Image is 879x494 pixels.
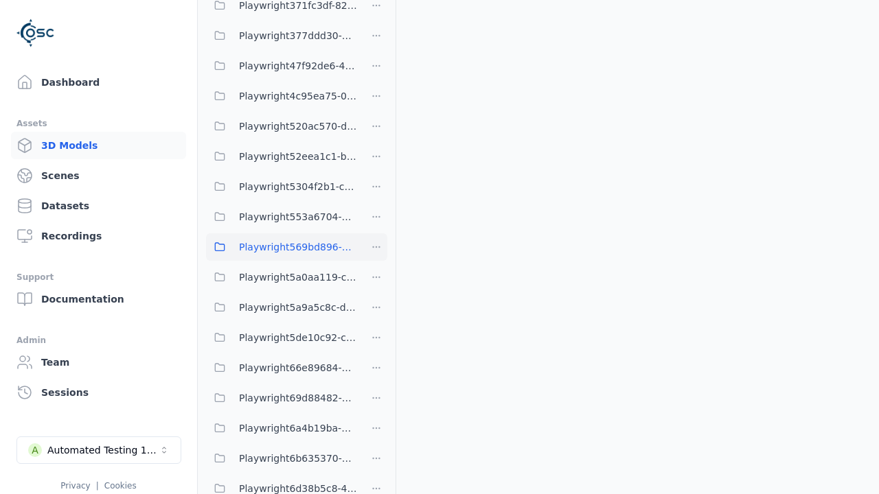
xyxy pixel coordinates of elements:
[239,88,357,104] span: Playwright4c95ea75-059d-4cd5-9024-2cd9de30b3b0
[206,203,357,231] button: Playwright553a6704-808f-474b-81e6-e0edf15a73d7
[11,69,186,96] a: Dashboard
[11,132,186,159] a: 3D Models
[16,332,181,349] div: Admin
[206,22,357,49] button: Playwright377ddd30-736a-4425-9476-a8f04d6dd6e4
[239,420,357,436] span: Playwright6a4b19ba-653e-48dc-8575-50bb7ce86cdd
[206,173,357,200] button: Playwright5304f2b1-c9d3-459f-957a-a9fd53ec8eaf
[28,443,42,457] div: A
[11,379,186,406] a: Sessions
[104,481,137,491] a: Cookies
[11,222,186,250] a: Recordings
[206,324,357,351] button: Playwright5de10c92-c11c-43ef-b0e6-698d1e7cadb6
[11,162,186,189] a: Scenes
[239,329,357,346] span: Playwright5de10c92-c11c-43ef-b0e6-698d1e7cadb6
[239,209,357,225] span: Playwright553a6704-808f-474b-81e6-e0edf15a73d7
[239,450,357,467] span: Playwright6b635370-bfc4-4da3-a923-99b0a29db5fb
[206,143,357,170] button: Playwright52eea1c1-b696-47b5-808f-ee067d1259d1
[206,82,357,110] button: Playwright4c95ea75-059d-4cd5-9024-2cd9de30b3b0
[239,299,357,316] span: Playwright5a9a5c8c-d1dc-459f-933b-add85c48f2df
[206,52,357,80] button: Playwright47f92de6-42b1-4186-9da0-7d6c89d269ce
[96,481,99,491] span: |
[206,445,357,472] button: Playwright6b635370-bfc4-4da3-a923-99b0a29db5fb
[16,115,181,132] div: Assets
[239,27,357,44] span: Playwright377ddd30-736a-4425-9476-a8f04d6dd6e4
[239,239,357,255] span: Playwright569bd896-b1fe-4b5d-8da5-2e1d0b5cca90
[239,148,357,165] span: Playwright52eea1c1-b696-47b5-808f-ee067d1259d1
[206,113,357,140] button: Playwright520ac570-d28e-4acb-8bad-418d6714ec4b
[16,436,181,464] button: Select a workspace
[206,414,357,442] button: Playwright6a4b19ba-653e-48dc-8575-50bb7ce86cdd
[11,285,186,313] a: Documentation
[206,294,357,321] button: Playwright5a9a5c8c-d1dc-459f-933b-add85c48f2df
[239,360,357,376] span: Playwright66e89684-087b-4a8e-8db0-72782c7802f7
[11,192,186,220] a: Datasets
[239,178,357,195] span: Playwright5304f2b1-c9d3-459f-957a-a9fd53ec8eaf
[239,118,357,134] span: Playwright520ac570-d28e-4acb-8bad-418d6714ec4b
[206,263,357,291] button: Playwright5a0aa119-c5be-433d-90b0-de75c36c42a7
[206,354,357,381] button: Playwright66e89684-087b-4a8e-8db0-72782c7802f7
[47,443,159,457] div: Automated Testing 1 - Playwright
[206,384,357,412] button: Playwright69d88482-dad[DEMOGRAPHIC_DATA]-4eb6-a4d2-d615fe0eea50
[16,269,181,285] div: Support
[239,390,357,406] span: Playwright69d88482-dad[DEMOGRAPHIC_DATA]-4eb6-a4d2-d615fe0eea50
[60,481,90,491] a: Privacy
[206,233,357,261] button: Playwright569bd896-b1fe-4b5d-8da5-2e1d0b5cca90
[16,14,55,52] img: Logo
[239,58,357,74] span: Playwright47f92de6-42b1-4186-9da0-7d6c89d269ce
[239,269,357,285] span: Playwright5a0aa119-c5be-433d-90b0-de75c36c42a7
[11,349,186,376] a: Team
